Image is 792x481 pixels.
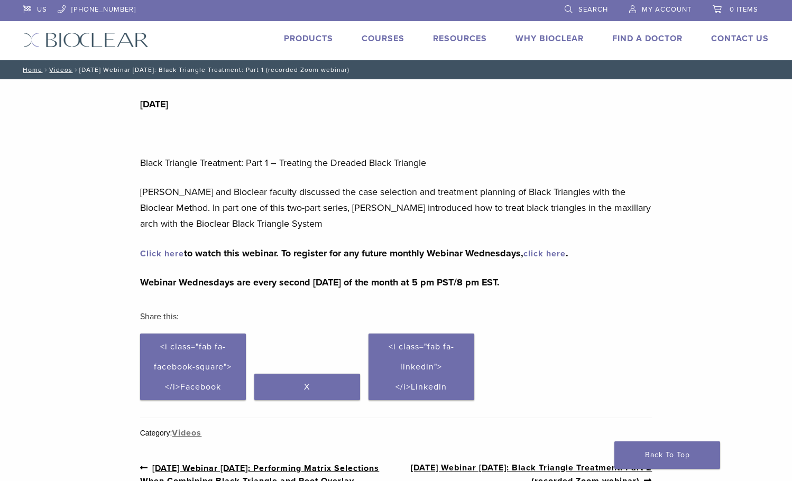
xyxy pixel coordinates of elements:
a: Resources [433,33,487,44]
strong: to watch this webinar. To register for any future monthly Webinar Wednesdays, . [140,247,568,259]
img: Bioclear [23,32,149,48]
a: Find A Doctor [612,33,683,44]
a: Back To Top [614,441,720,469]
strong: Webinar Wednesdays are every second [DATE] of the month at 5 pm PST/8 pm EST. [140,276,500,288]
a: Click here [140,248,184,259]
a: Why Bioclear [515,33,584,44]
span: 0 items [730,5,758,14]
h3: Share this: [140,304,652,329]
span: My Account [642,5,692,14]
a: click here [523,248,566,259]
a: Videos [49,66,72,73]
div: Category: [140,427,652,439]
span: <i class="fab fa-linkedin"></i>LinkedIn [389,341,454,392]
a: Contact Us [711,33,769,44]
p: Black Triangle Treatment: Part 1 – Treating the Dreaded Black Triangle [140,155,652,171]
span: X [304,382,310,392]
nav: [DATE] Webinar [DATE]: Black Triangle Treatment: Part 1 (recorded Zoom webinar) [15,60,777,79]
a: Home [20,66,42,73]
p: [PERSON_NAME] and Bioclear faculty discussed the case selection and treatment planning of Black T... [140,184,652,232]
a: <i class="fab fa-facebook-square"></i>Facebook [140,334,246,400]
span: / [42,67,49,72]
strong: [DATE] [140,98,168,110]
a: X [254,374,360,400]
a: Products [284,33,333,44]
span: <i class="fab fa-facebook-square"></i>Facebook [154,341,232,392]
a: Courses [362,33,404,44]
span: / [72,67,79,72]
a: Videos [172,428,201,438]
a: <i class="fab fa-linkedin"></i>LinkedIn [369,334,474,400]
span: Search [578,5,608,14]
